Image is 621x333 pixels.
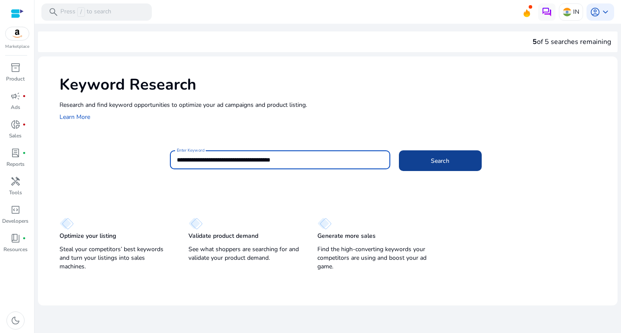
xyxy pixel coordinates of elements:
[188,245,300,262] p: See what shoppers are searching for and validate your product demand.
[60,245,171,271] p: Steal your competitors’ best keywords and turn your listings into sales machines.
[6,27,29,40] img: amazon.svg
[317,245,429,271] p: Find the high-converting keywords your competitors are using and boost your ad game.
[590,7,600,17] span: account_circle
[573,4,579,19] p: IN
[48,7,59,17] span: search
[60,113,90,121] a: Learn More
[10,148,21,158] span: lab_profile
[10,205,21,215] span: code_blocks
[3,246,28,253] p: Resources
[533,37,611,47] div: of 5 searches remaining
[10,315,21,326] span: dark_mode
[431,156,449,165] span: Search
[11,103,20,111] p: Ads
[10,91,21,101] span: campaign
[6,160,25,168] p: Reports
[22,237,26,240] span: fiber_manual_record
[317,232,376,240] p: Generate more sales
[177,147,204,153] mat-label: Enter Keyword
[10,233,21,243] span: book_4
[60,75,609,94] h1: Keyword Research
[77,7,85,17] span: /
[399,150,482,171] button: Search
[60,218,74,230] img: diamond.svg
[60,100,609,109] p: Research and find keyword opportunities to optimize your ad campaigns and product listing.
[6,75,25,83] p: Product
[60,232,116,240] p: Optimize your listing
[533,37,537,47] span: 5
[22,94,26,98] span: fiber_manual_record
[600,7,611,17] span: keyboard_arrow_down
[10,119,21,130] span: donut_small
[5,44,29,50] p: Marketplace
[2,217,28,225] p: Developers
[10,176,21,187] span: handyman
[22,123,26,126] span: fiber_manual_record
[563,8,571,16] img: in.svg
[188,232,258,240] p: Validate product demand
[22,151,26,155] span: fiber_manual_record
[9,132,22,140] p: Sales
[10,62,21,73] span: inventory_2
[60,7,111,17] p: Press to search
[188,218,203,230] img: diamond.svg
[9,189,22,196] p: Tools
[317,218,332,230] img: diamond.svg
